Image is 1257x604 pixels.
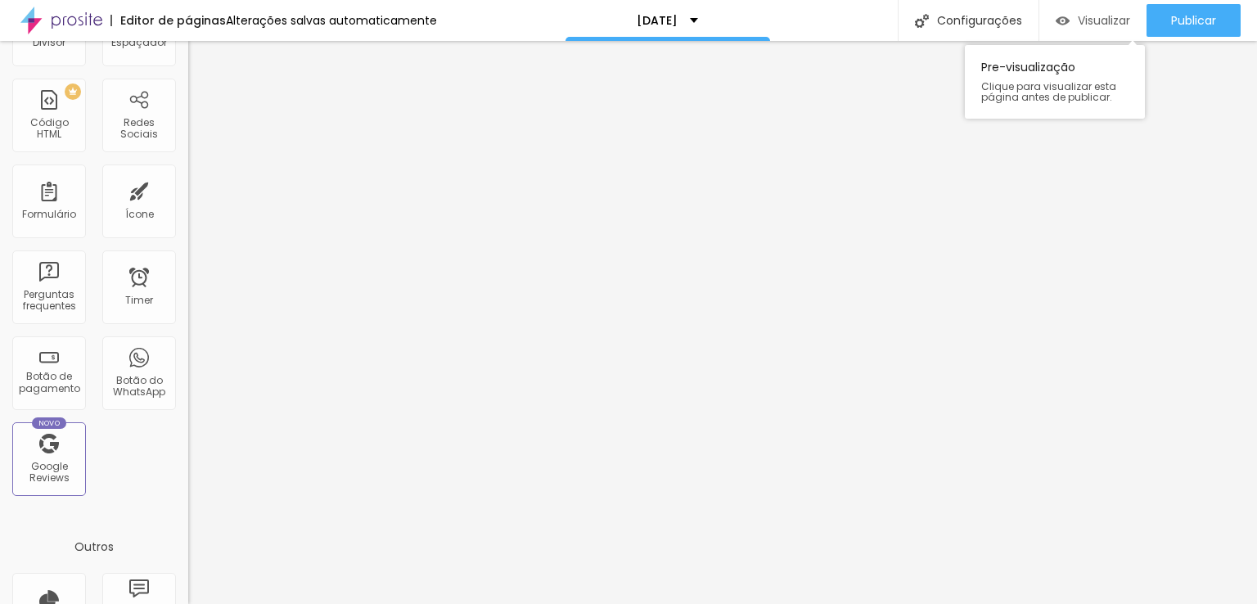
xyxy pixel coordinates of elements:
div: Código HTML [16,117,81,141]
div: Botão do WhatsApp [106,375,171,399]
div: Espaçador [111,37,167,48]
div: Timer [125,295,153,306]
button: Visualizar [1039,4,1147,37]
div: Botão de pagamento [16,371,81,394]
div: Pre-visualização [965,45,1145,119]
div: Editor de páginas [110,15,226,26]
iframe: Editor [188,41,1257,604]
div: Ícone [125,209,154,220]
div: Divisor [33,37,65,48]
div: Redes Sociais [106,117,171,141]
img: Icone [915,14,929,28]
div: Google Reviews [16,461,81,485]
span: Publicar [1171,14,1216,27]
span: Visualizar [1078,14,1130,27]
button: Publicar [1147,4,1241,37]
div: Novo [32,417,67,429]
div: Formulário [22,209,76,220]
span: Clique para visualizar esta página antes de publicar. [981,81,1129,102]
div: Perguntas frequentes [16,289,81,313]
img: view-1.svg [1056,14,1070,28]
p: [DATE] [637,15,678,26]
div: Alterações salvas automaticamente [226,15,437,26]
